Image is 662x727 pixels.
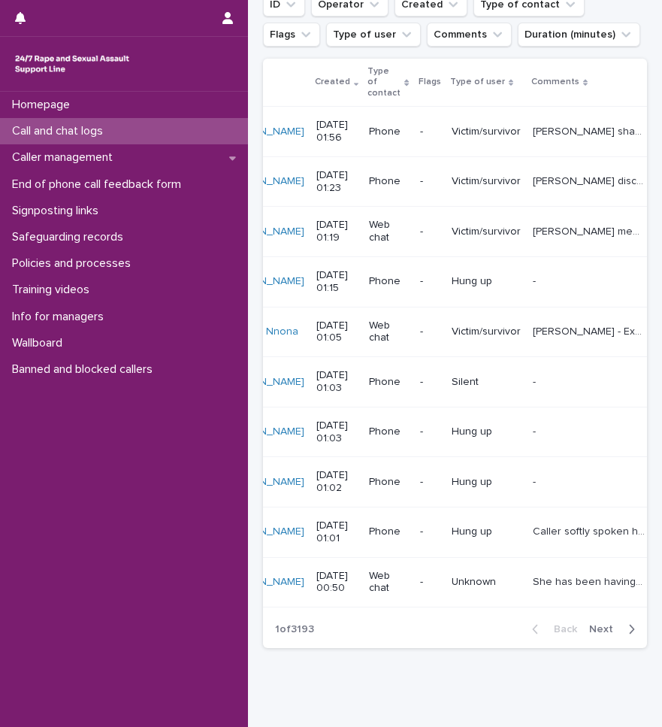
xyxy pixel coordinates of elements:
[545,624,577,635] span: Back
[420,326,440,338] p: -
[369,476,407,489] p: Phone
[6,204,110,218] p: Signposting links
[518,23,640,47] button: Duration (minutes)
[583,622,647,636] button: Next
[533,323,648,338] p: Sarah - Experienced SV, explored feelings, provided emotional support empowered, explored options...
[452,126,521,138] p: Victim/survivor
[6,362,165,377] p: Banned and blocked callers
[222,476,304,489] a: [PERSON_NAME]
[452,476,521,489] p: Hung up
[533,523,648,538] p: Caller softly spoken hard to hear, asked if she could speak up a little then hung up.
[533,272,539,288] p: -
[316,369,357,395] p: [DATE] 01:03
[222,226,304,238] a: [PERSON_NAME]
[533,123,648,138] p: Molly shared that she is in the process of accessing counselling and talked about her feelings ar...
[222,376,304,389] a: [PERSON_NAME]
[452,326,521,338] p: Victim/survivor
[369,426,407,438] p: Phone
[316,420,357,445] p: [DATE] 01:03
[369,570,407,595] p: Web chat
[452,576,521,589] p: Unknown
[222,526,304,538] a: [PERSON_NAME]
[222,426,304,438] a: [PERSON_NAME]
[316,219,357,244] p: [DATE] 01:19
[533,473,539,489] p: -
[533,223,648,238] p: Tyler mentioned they are visiting forces member with the US Air Force. I have exhausted their mea...
[6,124,115,138] p: Call and chat logs
[420,526,440,538] p: -
[316,570,357,595] p: [DATE] 00:50
[263,23,320,47] button: Flags
[452,426,521,438] p: Hung up
[420,126,440,138] p: -
[369,126,407,138] p: Phone
[452,275,521,288] p: Hung up
[263,611,326,648] p: 1 of 3193
[520,622,583,636] button: Back
[316,119,357,144] p: [DATE] 01:56
[420,426,440,438] p: -
[316,520,357,545] p: [DATE] 01:01
[369,275,407,288] p: Phone
[6,230,135,244] p: Safeguarding records
[222,275,304,288] a: [PERSON_NAME]
[316,320,357,345] p: [DATE] 01:05
[452,226,521,238] p: Victim/survivor
[450,74,505,90] p: Type of user
[316,469,357,495] p: [DATE] 01:02
[589,624,622,635] span: Next
[533,373,539,389] p: -
[6,310,116,324] p: Info for managers
[420,376,440,389] p: -
[369,376,407,389] p: Phone
[326,23,421,47] button: Type of user
[6,336,74,350] p: Wallboard
[420,226,440,238] p: -
[531,74,579,90] p: Comments
[369,320,407,345] p: Web chat
[420,275,440,288] p: -
[222,576,304,589] a: [PERSON_NAME]
[420,175,440,188] p: -
[452,376,521,389] p: Silent
[222,175,304,188] a: [PERSON_NAME]
[369,175,407,188] p: Phone
[222,126,304,138] a: [PERSON_NAME]
[6,98,82,112] p: Homepage
[420,476,440,489] p: -
[420,576,440,589] p: -
[6,177,193,192] p: End of phone call feedback form
[452,175,521,188] p: Victim/survivor
[6,256,143,271] p: Policies and processes
[533,423,539,438] p: -
[367,63,401,101] p: Type of contact
[315,74,350,90] p: Created
[6,150,125,165] p: Caller management
[369,219,407,244] p: Web chat
[369,526,407,538] p: Phone
[427,23,512,47] button: Comments
[533,573,648,589] p: She has been having panic and depression and is not able to understand why and how to calm hersel...
[316,269,357,295] p: [DATE] 01:15
[12,49,132,79] img: rhQMoQhaT3yELyF149Cw
[452,526,521,538] p: Hung up
[6,283,101,297] p: Training videos
[316,169,357,195] p: [DATE] 01:23
[533,172,648,188] p: Kelly disclosed that she experienced sexual violence very recently. She sought medical support fr...
[419,74,441,90] p: Flags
